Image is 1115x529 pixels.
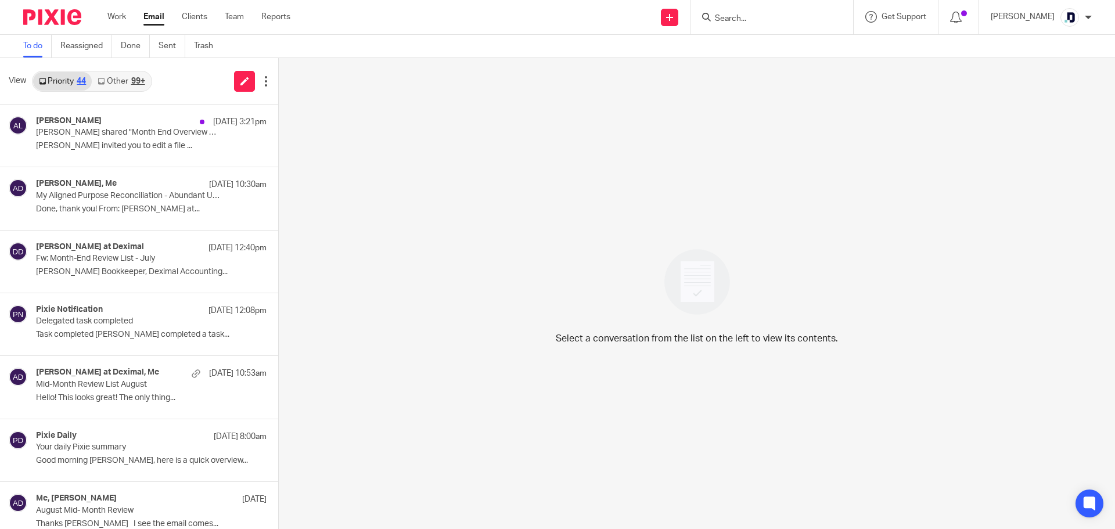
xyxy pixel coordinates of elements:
[36,442,221,452] p: Your daily Pixie summary
[194,35,222,57] a: Trash
[36,141,267,151] p: [PERSON_NAME] invited you to edit a file ...
[556,332,838,346] p: Select a conversation from the list on the left to view its contents.
[9,179,27,197] img: svg%3E
[208,242,267,254] p: [DATE] 12:40pm
[36,494,117,503] h4: Me, [PERSON_NAME]
[882,13,926,21] span: Get Support
[36,368,159,377] h4: [PERSON_NAME] at Deximal, Me
[9,305,27,323] img: svg%3E
[208,305,267,316] p: [DATE] 12:08pm
[9,75,26,87] span: View
[92,72,150,91] a: Other99+
[36,316,221,326] p: Delegated task completed
[242,494,267,505] p: [DATE]
[36,179,117,189] h4: [PERSON_NAME], Me
[36,116,102,126] h4: [PERSON_NAME]
[36,519,267,529] p: Thanks [PERSON_NAME] I see the email comes...
[36,204,267,214] p: Done, thank you! From: [PERSON_NAME] at...
[991,11,1055,23] p: [PERSON_NAME]
[36,431,77,441] h4: Pixie Daily
[23,35,52,57] a: To do
[657,242,738,322] img: image
[33,72,92,91] a: Priority44
[1060,8,1079,27] img: deximal_460x460_FB_Twitter.png
[36,305,103,315] h4: Pixie Notification
[261,11,290,23] a: Reports
[159,35,185,57] a: Sent
[714,14,818,24] input: Search
[214,431,267,442] p: [DATE] 8:00am
[107,11,126,23] a: Work
[36,267,267,277] p: [PERSON_NAME] Bookkeeper, Deximal Accounting...
[209,179,267,190] p: [DATE] 10:30am
[36,393,267,403] p: Hello! This looks great! The only thing...
[9,368,27,386] img: svg%3E
[131,77,145,85] div: 99+
[9,242,27,261] img: svg%3E
[36,506,221,516] p: August Mid- Month Review
[121,35,150,57] a: Done
[36,456,267,466] p: Good morning [PERSON_NAME], here is a quick overview...
[209,368,267,379] p: [DATE] 10:53am
[225,11,244,23] a: Team
[9,494,27,512] img: svg%3E
[23,9,81,25] img: Pixie
[213,116,267,128] p: [DATE] 3:21pm
[9,431,27,449] img: svg%3E
[143,11,164,23] a: Email
[77,77,86,85] div: 44
[60,35,112,57] a: Reassigned
[36,330,267,340] p: Task completed [PERSON_NAME] completed a task...
[36,254,221,264] p: Fw: Month-End Review List - July
[36,380,221,390] p: Mid-Month Review List August
[36,191,221,201] p: My Aligned Purpose Reconciliation - Abundant USD
[36,128,221,138] p: [PERSON_NAME] shared "Month End Overview Report" with you
[9,116,27,135] img: svg%3E
[36,242,144,252] h4: [PERSON_NAME] at Deximal
[182,11,207,23] a: Clients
